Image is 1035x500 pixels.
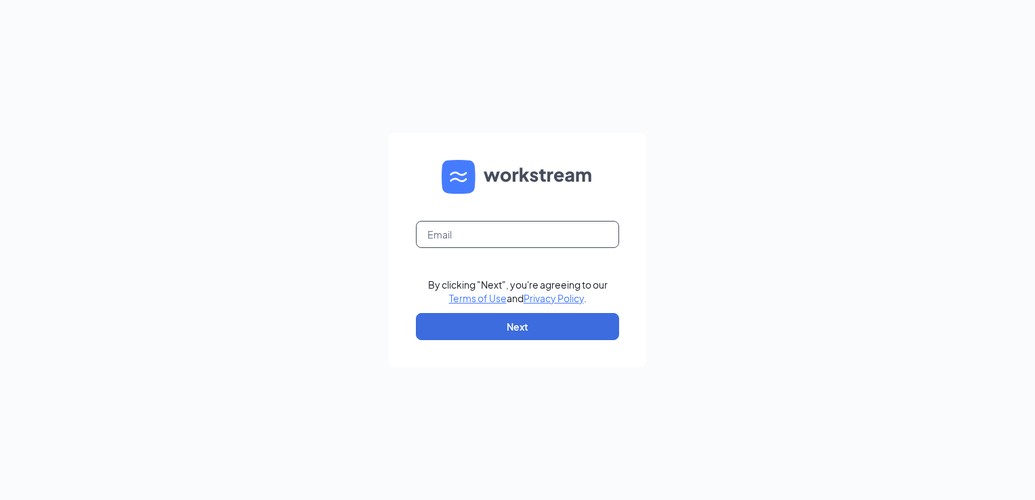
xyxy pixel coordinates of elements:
input: Email [416,221,619,248]
div: By clicking "Next", you're agreeing to our and . [428,278,608,305]
button: Next [416,313,619,340]
a: Terms of Use [449,292,507,304]
a: Privacy Policy [524,292,584,304]
img: WS logo and Workstream text [442,160,593,194]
